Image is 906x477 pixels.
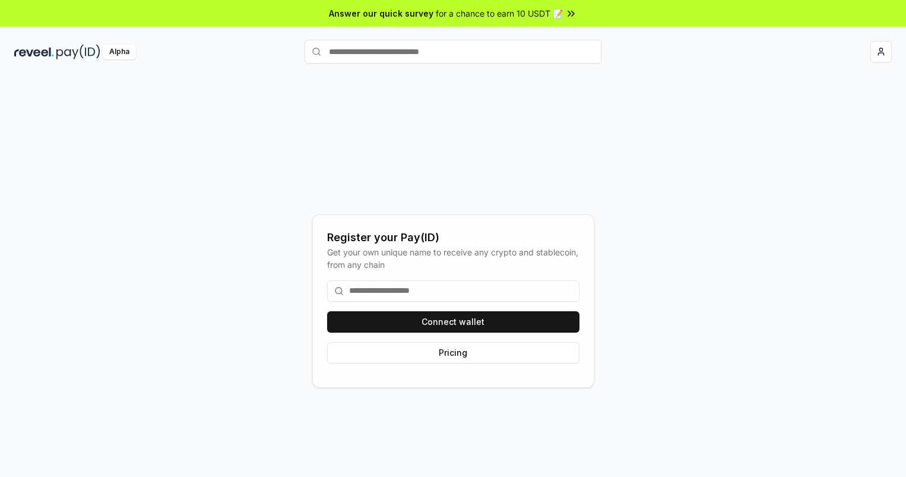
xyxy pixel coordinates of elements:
div: Alpha [103,45,136,59]
div: Register your Pay(ID) [327,229,579,246]
img: reveel_dark [14,45,54,59]
button: Pricing [327,342,579,364]
img: pay_id [56,45,100,59]
span: for a chance to earn 10 USDT 📝 [436,7,563,20]
span: Answer our quick survey [329,7,433,20]
button: Connect wallet [327,311,579,333]
div: Get your own unique name to receive any crypto and stablecoin, from any chain [327,246,579,271]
